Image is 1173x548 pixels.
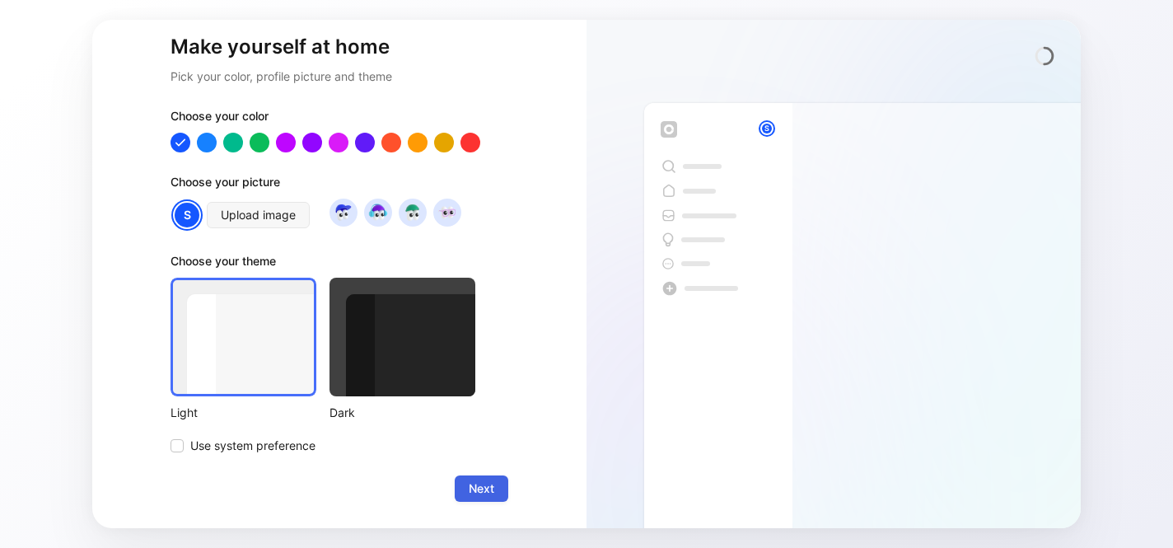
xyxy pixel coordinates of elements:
[455,475,508,502] button: Next
[329,403,475,423] div: Dark
[469,479,494,499] span: Next
[436,201,458,223] img: avatar
[171,67,508,87] h2: Pick your color, profile picture and theme
[207,202,310,228] button: Upload image
[661,121,677,138] img: workspace-default-logo-wX5zAyuM.png
[171,106,508,133] div: Choose your color
[221,205,296,225] span: Upload image
[401,201,423,223] img: avatar
[332,201,354,223] img: avatar
[367,201,389,223] img: avatar
[171,172,508,199] div: Choose your picture
[173,201,201,229] div: S
[171,34,508,60] h1: Make yourself at home
[760,122,773,135] div: S
[190,436,315,456] span: Use system preference
[171,403,316,423] div: Light
[171,251,475,278] div: Choose your theme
